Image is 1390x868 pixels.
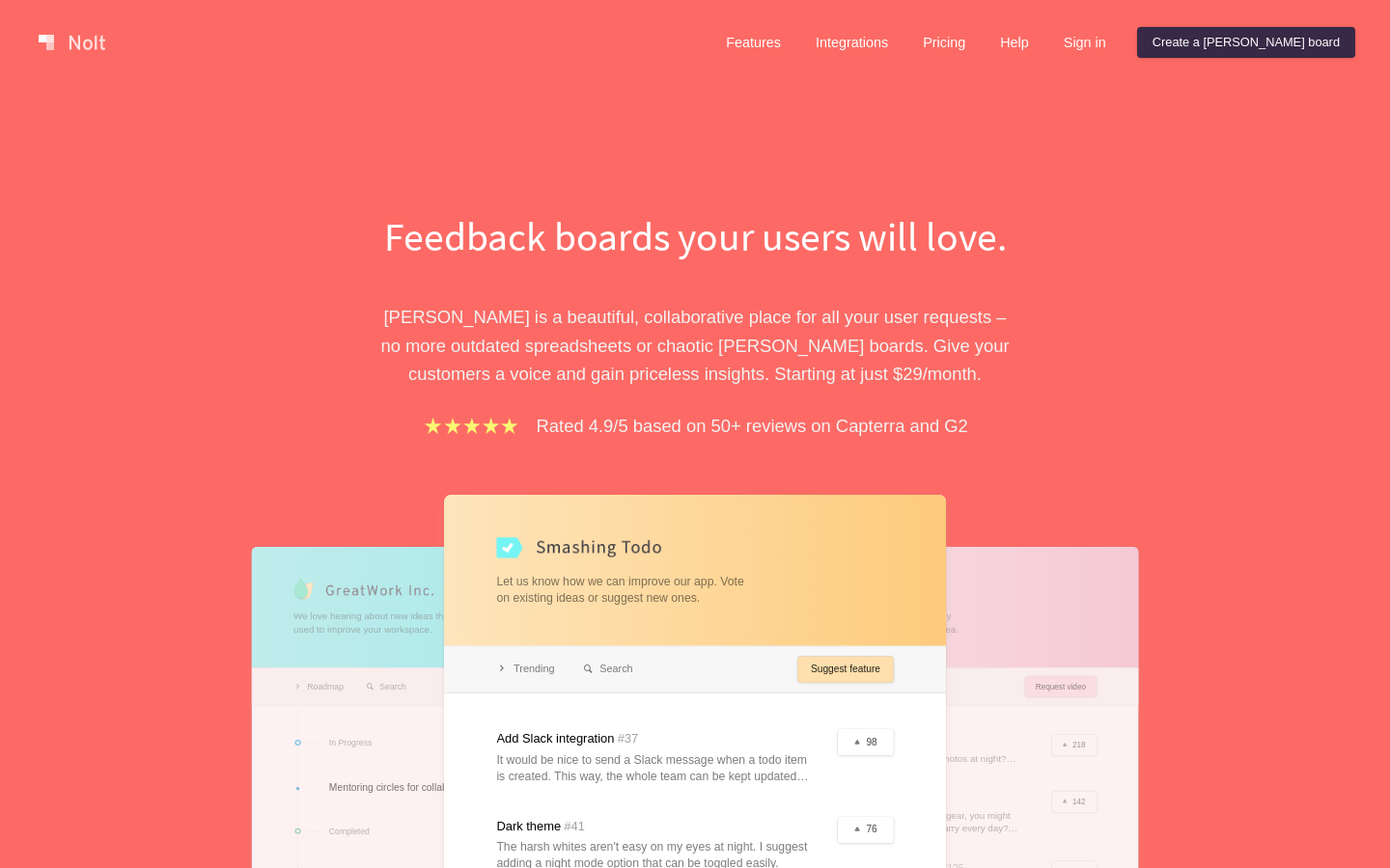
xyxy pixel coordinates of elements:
[710,27,796,58] a: Features
[1048,27,1122,58] a: Sign in
[1137,27,1355,58] a: Create a [PERSON_NAME] board
[362,208,1028,264] h1: Feedback boards your users will love.
[537,412,968,440] p: Rated 4.9/5 based on 50+ reviews on Capterra and G2
[985,27,1044,58] a: Help
[422,415,520,437] img: stars.b067e34983.png
[800,27,903,58] a: Integrations
[362,303,1028,388] p: [PERSON_NAME] is a beautiful, collaborative place for all your user requests – no more outdated s...
[907,27,981,58] a: Pricing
